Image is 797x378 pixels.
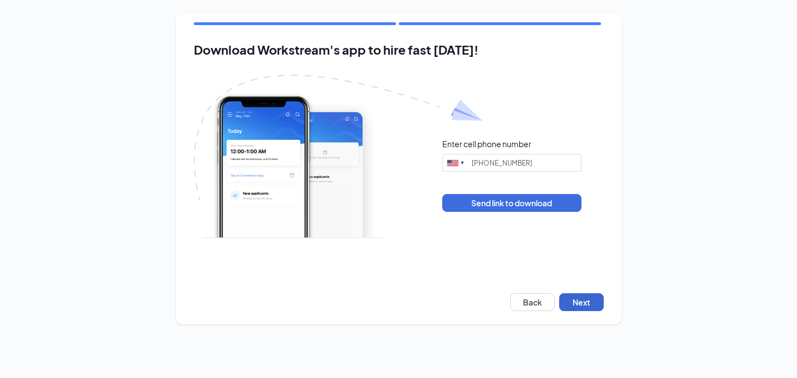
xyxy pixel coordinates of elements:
div: United States: +1 [443,154,468,171]
button: Back [510,293,555,311]
div: Enter cell phone number [442,138,531,149]
button: Send link to download [442,194,581,212]
img: Download Workstream's app with paper plane [194,75,482,238]
button: Next [559,293,604,311]
input: (201) 555-0123 [442,154,581,172]
h2: Download Workstream's app to hire fast [DATE]! [194,43,604,57]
